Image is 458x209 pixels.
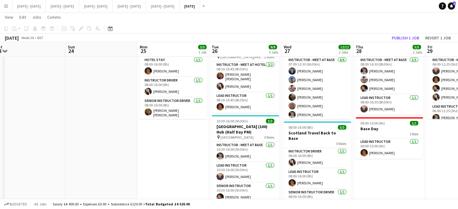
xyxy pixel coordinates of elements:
button: Budgeted [3,201,28,207]
span: Budgeted [10,202,27,206]
a: Jobs [30,13,44,21]
span: View [5,14,13,20]
button: [DATE] [179,0,200,12]
button: Revert 1 job [423,34,453,42]
span: Total Budgeted £4 520.00 [145,202,190,206]
a: Edit [17,13,29,21]
span: Edit [19,14,26,20]
a: View [2,13,16,21]
button: [DATE] - [DATE] [146,0,179,12]
button: Publish 1 job [389,34,422,42]
a: Comms [45,13,63,21]
span: Jobs [32,14,41,20]
button: [DATE] - [DATE] [79,0,113,12]
div: [DATE] [5,35,19,41]
button: [DATE] - [DATE] [113,0,146,12]
a: 1 [448,2,455,10]
div: Salary £4 400.00 + Expenses £0.00 + Subsistence £120.00 = [53,202,190,206]
span: Week 34 [20,35,35,40]
span: 1 [453,2,456,5]
span: Comms [47,14,61,20]
div: BST [37,35,43,40]
button: [DATE] - [DATE] [12,0,46,12]
button: [DATE] - [DATE] [46,0,79,12]
span: All jobs [33,202,48,206]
